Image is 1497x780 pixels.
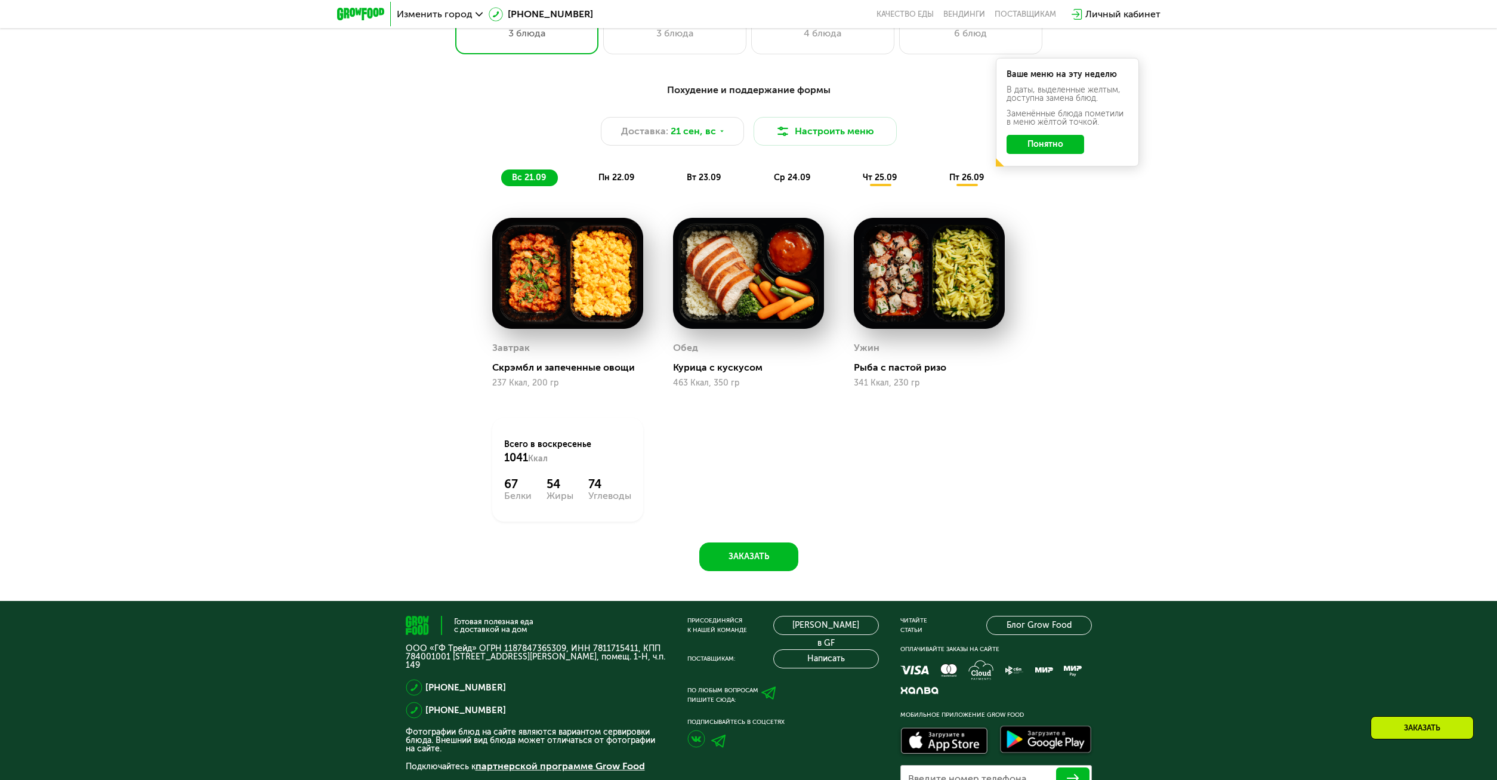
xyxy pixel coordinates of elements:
div: 74 [588,477,631,491]
a: [PHONE_NUMBER] [425,703,506,717]
button: Настроить меню [754,117,897,146]
div: Обед [673,339,698,357]
a: Вендинги [943,10,985,19]
div: Похудение и поддержание формы [396,83,1102,98]
div: Ваше меню на эту неделю [1007,70,1128,79]
div: Оплачивайте заказы на сайте [900,645,1092,654]
p: Подключайтесь к [406,759,666,773]
div: 463 Ккал, 350 гр [673,378,824,388]
div: Поставщикам: [687,654,735,664]
span: Доставка: [621,124,668,138]
div: 67 [504,477,532,491]
div: По любым вопросам пишите сюда: [687,686,758,705]
div: 341 Ккал, 230 гр [854,378,1005,388]
div: Заказать [1371,716,1474,739]
span: пн 22.09 [598,172,634,183]
a: партнерской программе Grow Food [476,760,645,772]
span: чт 25.09 [863,172,897,183]
div: Ужин [854,339,879,357]
div: 4 блюда [764,26,882,41]
a: Качество еды [876,10,934,19]
div: Рыба с пастой ризо [854,362,1014,374]
a: [PHONE_NUMBER] [489,7,593,21]
div: 3 блюда [468,26,586,41]
div: Готовая полезная еда с доставкой на дом [454,618,533,633]
div: Читайте статьи [900,616,927,635]
div: Личный кабинет [1085,7,1160,21]
span: Изменить город [397,10,473,19]
span: 1041 [504,451,528,464]
span: Ккал [528,454,548,464]
span: пт 26.09 [949,172,984,183]
p: Фотографии блюд на сайте являются вариантом сервировки блюда. Внешний вид блюда может отличаться ... [406,728,666,753]
div: Всего в воскресенье [504,439,631,465]
img: Доступно в Google Play [997,723,1095,758]
div: Углеводы [588,491,631,501]
p: ООО «ГФ Трейд» ОГРН 1187847365309, ИНН 7811715411, КПП 784001001 [STREET_ADDRESS][PERSON_NAME], п... [406,645,666,670]
span: ср 24.09 [774,172,810,183]
span: вс 21.09 [512,172,546,183]
button: Понятно [1007,135,1084,154]
a: [PERSON_NAME] в GF [773,616,879,635]
div: 237 Ккал, 200 гр [492,378,643,388]
div: Присоединяйся к нашей команде [687,616,747,635]
div: Подписывайтесь в соцсетях [687,717,879,727]
div: Жиры [547,491,573,501]
div: 3 блюда [616,26,734,41]
div: В даты, выделенные желтым, доступна замена блюд. [1007,86,1128,103]
a: [PHONE_NUMBER] [425,680,506,695]
div: Завтрак [492,339,530,357]
div: Мобильное приложение Grow Food [900,710,1092,720]
span: 21 сен, вс [671,124,716,138]
div: Курица с кускусом [673,362,834,374]
span: вт 23.09 [687,172,721,183]
div: Заменённые блюда пометили в меню жёлтой точкой. [1007,110,1128,127]
a: Блог Grow Food [986,616,1092,635]
button: Заказать [699,542,798,571]
div: Скрэмбл и запеченные овощи [492,362,653,374]
div: Белки [504,491,532,501]
div: 54 [547,477,573,491]
button: Написать [773,649,879,668]
div: 6 блюд [912,26,1030,41]
div: поставщикам [995,10,1056,19]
